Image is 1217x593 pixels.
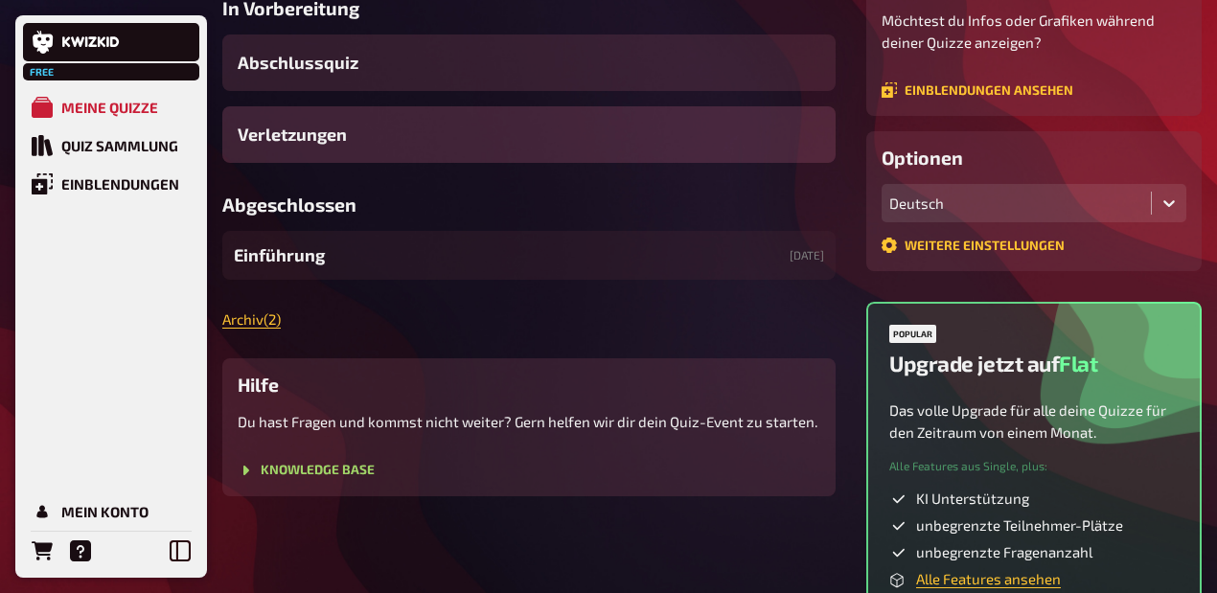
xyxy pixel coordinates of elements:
[238,122,347,148] span: Verletzungen
[916,516,1123,536] span: unbegrenzte Teilnehmer-Plätze
[889,194,1143,212] div: Deutsch
[61,99,158,116] div: Meine Quizze
[882,147,1186,169] h3: Optionen
[222,231,836,280] a: Einführung[DATE]
[916,543,1092,562] span: unbegrenzte Fragenanzahl
[25,66,59,78] span: Free
[238,411,820,433] p: Du hast Fragen und kommst nicht weiter? Gern helfen wir dir dein Quiz-Event zu starten.
[889,399,1179,443] p: Das volle Upgrade für alle deine Quizze für den Zeitraum von einem Monat.
[23,532,61,570] a: Bestellungen
[222,106,836,163] a: Verletzungen
[61,532,100,570] a: Hilfe
[61,137,178,154] div: Quiz Sammlung
[882,10,1186,53] p: Möchtest du Infos oder Grafiken während deiner Quizze anzeigen?
[234,242,325,268] span: Einführung
[882,238,1065,253] a: Weitere Einstellungen
[238,50,358,76] span: Abschlussquiz
[222,310,281,328] a: Archiv(2)
[889,325,936,343] div: Popular
[889,458,1047,474] small: Alle Features aus Single, plus :
[889,351,1098,376] h2: Upgrade jetzt auf
[916,490,1029,509] span: KI Unterstützung
[882,82,1073,98] a: Einblendungen ansehen
[61,175,179,193] div: Einblendungen
[916,570,1061,587] a: Alle Features ansehen
[61,503,149,520] div: Mein Konto
[23,492,199,531] a: Mein Konto
[23,165,199,203] a: Einblendungen
[238,374,820,396] h3: Hilfe
[790,247,824,263] small: [DATE]
[1059,351,1097,376] span: Flat
[23,126,199,165] a: Quiz Sammlung
[222,194,836,216] h3: Abgeschlossen
[238,463,375,478] a: Knowledge Base
[222,34,836,91] a: Abschlussquiz
[23,88,199,126] a: Meine Quizze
